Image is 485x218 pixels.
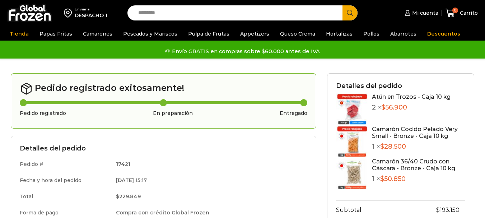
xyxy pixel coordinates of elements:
bdi: 229.849 [116,193,141,200]
span: 0 [452,8,458,13]
a: Pulpa de Frutas [185,27,233,41]
img: address-field-icon.svg [64,7,75,19]
a: Descuentos [424,27,464,41]
a: Camarón Cocido Pelado Very Small - Bronze - Caja 10 kg [372,126,458,139]
a: Camarones [79,27,116,41]
a: Queso Crema [276,27,319,41]
bdi: 28.500 [380,143,406,150]
span: $ [116,193,119,200]
span: $ [381,103,385,111]
bdi: 193.150 [436,207,460,213]
h3: Pedido registrado [20,110,66,116]
h2: Pedido registrado exitosamente! [20,82,307,95]
td: 17421 [111,156,307,172]
td: Total [20,189,111,205]
td: Pedido # [20,156,111,172]
h3: En preparación [153,110,193,116]
p: 1 × [372,143,465,151]
button: Search button [342,5,358,20]
span: Mi cuenta [410,9,438,17]
bdi: 56.900 [381,103,407,111]
bdi: 50.850 [380,175,406,183]
a: Hortalizas [322,27,356,41]
a: 0 Carrito [446,5,478,22]
div: DESPACHO 1 [75,12,107,19]
span: $ [436,207,440,213]
a: Pollos [360,27,383,41]
a: Appetizers [237,27,273,41]
a: Abarrotes [387,27,420,41]
span: Carrito [458,9,478,17]
a: Mi cuenta [403,6,438,20]
p: 2 × [372,104,451,112]
div: Enviar a [75,7,107,12]
a: Papas Fritas [36,27,76,41]
td: [DATE] 15:17 [111,172,307,189]
td: Fecha y hora del pedido [20,172,111,189]
h3: Detalles del pedido [20,145,307,153]
span: $ [380,175,384,183]
p: 1 × [372,175,465,183]
a: Atún en Trozos - Caja 10 kg [372,93,451,100]
h3: Entregado [280,110,307,116]
a: Camarón 36/40 Crudo con Cáscara - Bronze - Caja 10 kg [372,158,455,172]
h3: Detalles del pedido [336,82,465,90]
span: $ [380,143,384,150]
a: Tienda [6,27,32,41]
a: Pescados y Mariscos [120,27,181,41]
